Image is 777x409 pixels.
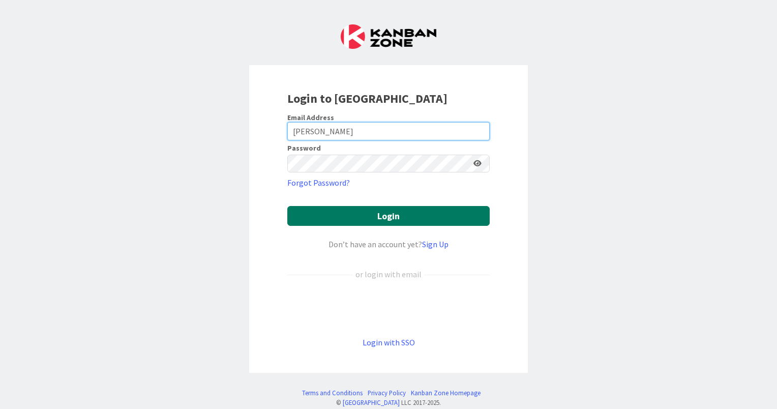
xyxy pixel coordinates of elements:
[353,268,424,280] div: or login with email
[287,238,490,250] div: Don’t have an account yet?
[343,398,400,406] a: [GEOGRAPHIC_DATA]
[287,177,350,189] a: Forgot Password?
[282,297,495,319] iframe: Sign in with Google Button
[363,337,415,347] a: Login with SSO
[411,388,481,398] a: Kanban Zone Homepage
[287,144,321,152] label: Password
[302,388,363,398] a: Terms and Conditions
[297,398,481,407] div: © LLC 2017- 2025 .
[287,113,334,122] label: Email Address
[422,239,449,249] a: Sign Up
[341,24,436,49] img: Kanban Zone
[287,91,447,106] b: Login to [GEOGRAPHIC_DATA]
[368,388,406,398] a: Privacy Policy
[287,206,490,226] button: Login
